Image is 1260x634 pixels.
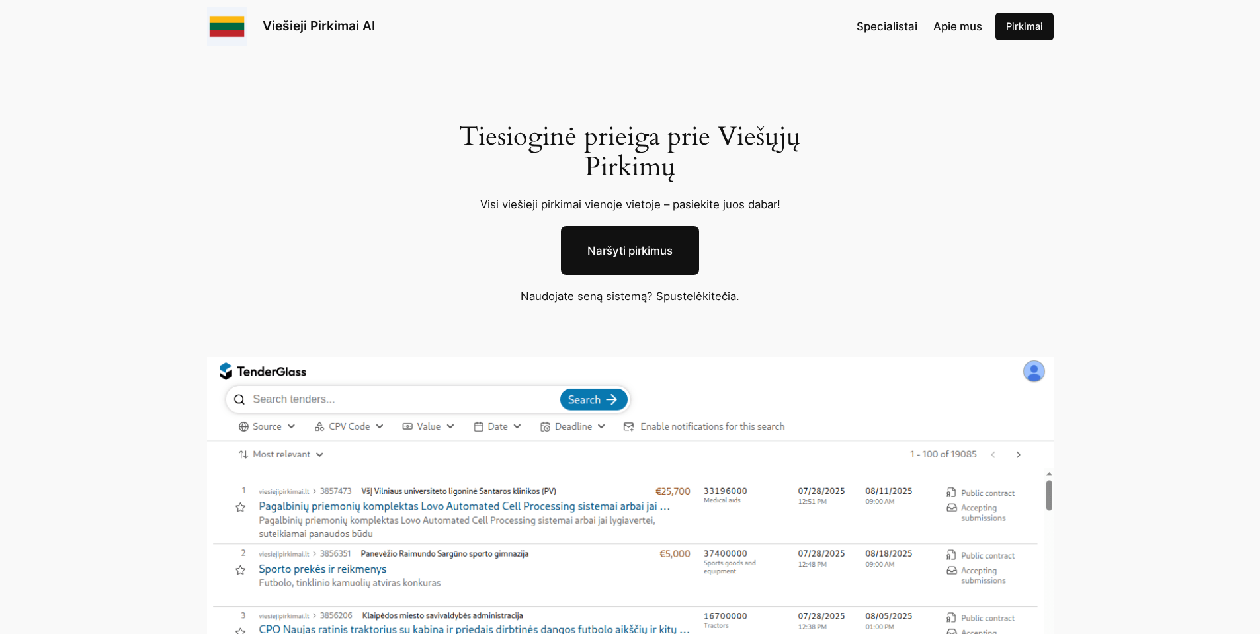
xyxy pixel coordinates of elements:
a: čia [722,290,736,303]
nav: Navigation [857,18,982,35]
a: Apie mus [933,18,982,35]
a: Naršyti pirkimus [561,226,699,275]
a: Viešieji Pirkimai AI [263,18,375,34]
a: Pirkimai [995,13,1054,40]
img: Viešieji pirkimai logo [207,7,247,46]
p: Naudojate seną sistemą? Spustelėkite . [425,288,835,305]
a: Specialistai [857,18,917,35]
h1: Tiesioginė prieiga prie Viešųjų Pirkimų [443,122,817,182]
span: Apie mus [933,20,982,33]
p: Visi viešieji pirkimai vienoje vietoje – pasiekite juos dabar! [443,196,817,213]
span: Specialistai [857,20,917,33]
